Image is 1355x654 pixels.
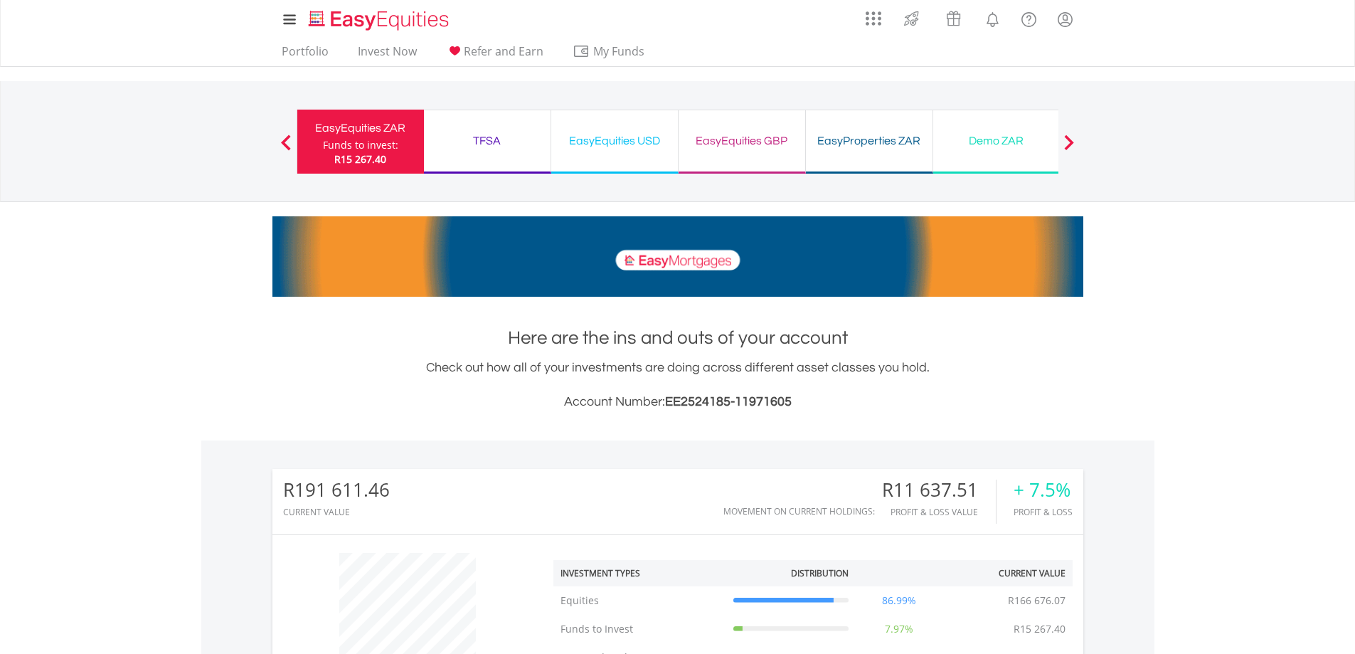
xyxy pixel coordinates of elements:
img: thrive-v2.svg [900,7,923,30]
div: Check out how all of your investments are doing across different asset classes you hold. [272,358,1083,412]
a: Vouchers [932,4,974,30]
a: Portfolio [276,44,334,66]
div: R191 611.46 [283,480,390,500]
button: Next [1055,142,1083,156]
td: R166 676.07 [1001,586,1073,615]
img: EasyEquities_Logo.png [306,9,455,32]
div: R11 637.51 [882,480,996,500]
div: Profit & Loss [1014,507,1073,517]
th: Current Value [942,560,1073,586]
div: EasyEquities ZAR [306,118,415,138]
button: Previous [272,142,300,156]
span: My Funds [573,42,666,60]
a: Notifications [974,4,1011,32]
span: EE2524185-11971605 [665,395,792,408]
a: Invest Now [352,44,423,66]
div: Movement on Current Holdings: [723,507,875,516]
td: Funds to Invest [553,615,726,643]
div: CURRENT VALUE [283,507,390,517]
td: Equities [553,586,726,615]
div: Profit & Loss Value [882,507,996,517]
img: EasyMortage Promotion Banner [272,216,1083,297]
span: Refer and Earn [464,43,543,59]
a: Home page [303,4,455,32]
div: TFSA [432,131,542,151]
div: Demo ZAR [942,131,1051,151]
div: Distribution [791,567,849,579]
a: Refer and Earn [440,44,549,66]
a: FAQ's and Support [1011,4,1047,32]
img: grid-menu-icon.svg [866,11,881,26]
span: R15 267.40 [334,152,386,166]
a: AppsGrid [856,4,891,26]
div: + 7.5% [1014,480,1073,500]
div: EasyEquities USD [560,131,669,151]
img: vouchers-v2.svg [942,7,965,30]
div: EasyProperties ZAR [814,131,924,151]
td: R15 267.40 [1006,615,1073,643]
th: Investment Types [553,560,726,586]
td: 86.99% [856,586,942,615]
div: EasyEquities GBP [687,131,797,151]
div: Funds to invest: [323,138,398,152]
a: My Profile [1047,4,1083,35]
h3: Account Number: [272,392,1083,412]
h1: Here are the ins and outs of your account [272,325,1083,351]
td: 7.97% [856,615,942,643]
